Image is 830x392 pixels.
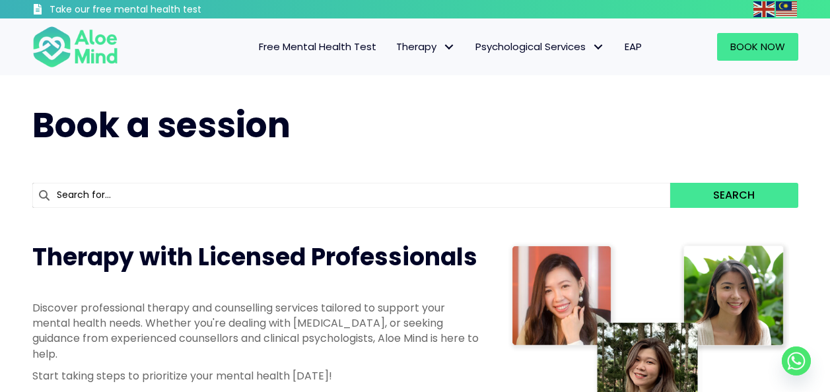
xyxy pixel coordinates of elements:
[135,33,652,61] nav: Menu
[32,368,481,383] p: Start taking steps to prioritize your mental health [DATE]!
[475,40,605,53] span: Psychological Services
[32,240,477,274] span: Therapy with Licensed Professionals
[32,101,291,149] span: Book a session
[32,300,481,362] p: Discover professional therapy and counselling services tailored to support your mental health nee...
[717,33,798,61] a: Book Now
[625,40,642,53] span: EAP
[396,40,456,53] span: Therapy
[32,183,671,208] input: Search for...
[782,346,811,376] a: Whatsapp
[589,38,608,57] span: Psychological Services: submenu
[386,33,466,61] a: TherapyTherapy: submenu
[776,1,798,16] a: Malay
[32,25,118,69] img: Aloe mind Logo
[615,33,652,61] a: EAP
[50,3,272,16] h3: Take our free mental health test
[440,38,459,57] span: Therapy: submenu
[776,1,797,17] img: ms
[753,1,775,17] img: en
[670,183,798,208] button: Search
[259,40,376,53] span: Free Mental Health Test
[753,1,776,16] a: English
[466,33,615,61] a: Psychological ServicesPsychological Services: submenu
[32,3,272,18] a: Take our free mental health test
[249,33,386,61] a: Free Mental Health Test
[730,40,785,53] span: Book Now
